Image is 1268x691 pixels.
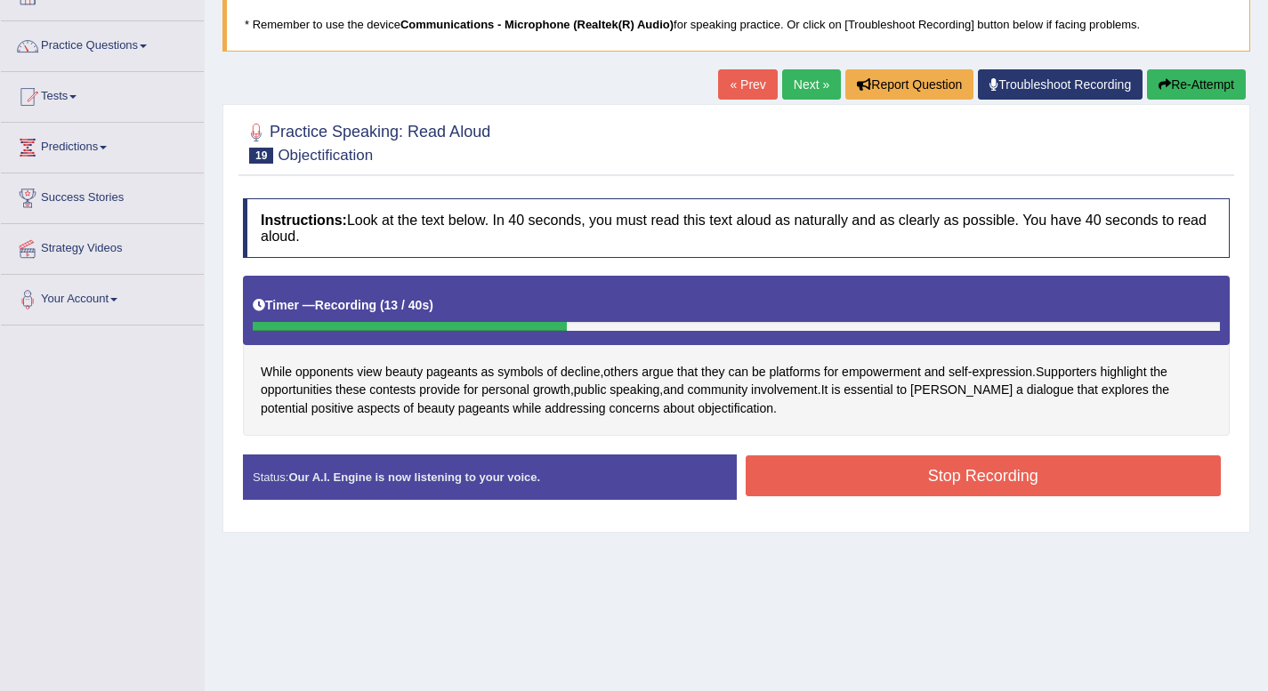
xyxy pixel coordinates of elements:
button: Re-Attempt [1147,69,1246,100]
b: ) [429,298,433,312]
span: Click to see word definition [603,363,638,382]
span: Click to see word definition [481,381,529,399]
a: Strategy Videos [1,224,204,269]
span: Click to see word definition [513,399,541,418]
h5: Timer — [253,299,433,312]
span: Click to see word definition [844,381,892,399]
h2: Practice Speaking: Read Aloud [243,119,490,164]
span: Click to see word definition [610,399,660,418]
span: Click to see word definition [728,363,748,382]
span: Click to see word definition [701,363,724,382]
span: Click to see word definition [385,363,423,382]
span: Click to see word definition [752,363,766,382]
span: Click to see word definition [972,363,1032,382]
span: Click to see word definition [663,399,694,418]
span: Click to see word definition [426,363,478,382]
a: « Prev [718,69,777,100]
span: Click to see word definition [663,381,683,399]
span: Click to see word definition [1036,363,1096,382]
span: Click to see word definition [545,399,606,418]
span: Click to see word definition [1016,381,1023,399]
span: Click to see word definition [1150,363,1167,382]
span: Click to see word definition [677,363,698,382]
span: Click to see word definition [1078,381,1098,399]
a: Practice Questions [1,21,204,66]
span: Click to see word definition [821,381,828,399]
strong: Our A.I. Engine is now listening to your voice. [288,470,540,484]
b: Communications - Microphone (Realtek(R) Audio) [400,18,674,31]
span: Click to see word definition [896,381,907,399]
span: Click to see word definition [497,363,543,382]
button: Report Question [845,69,973,100]
a: Next » [782,69,841,100]
span: Click to see word definition [403,399,414,418]
span: Click to see word definition [357,363,382,382]
span: Click to see word definition [949,363,968,382]
span: 19 [249,148,273,164]
span: Click to see word definition [481,363,495,382]
span: Click to see word definition [417,399,455,418]
span: Click to see word definition [687,381,747,399]
span: Click to see word definition [574,381,607,399]
span: Click to see word definition [419,381,460,399]
div: , - . , , . . [243,276,1230,435]
span: Click to see word definition [1152,381,1169,399]
span: Click to see word definition [261,363,292,382]
a: Success Stories [1,173,204,218]
a: Tests [1,72,204,117]
b: 13 / 40s [384,298,430,312]
span: Click to see word definition [335,381,366,399]
span: Click to see word definition [910,381,1013,399]
span: Click to see word definition [1102,381,1149,399]
div: Status: [243,454,737,500]
span: Click to see word definition [546,363,557,382]
b: Instructions: [261,213,347,228]
span: Click to see word definition [261,399,308,418]
span: Click to see word definition [925,363,945,382]
small: Objectification [278,147,373,164]
span: Click to see word definition [842,363,921,382]
span: Click to see word definition [561,363,600,382]
span: Click to see word definition [464,381,478,399]
a: Predictions [1,123,204,167]
a: Troubleshoot Recording [978,69,1143,100]
b: ( [380,298,384,312]
span: Click to see word definition [1027,381,1074,399]
span: Click to see word definition [824,363,838,382]
button: Stop Recording [746,455,1222,496]
a: Your Account [1,275,204,319]
span: Click to see word definition [831,381,840,399]
span: Click to see word definition [769,363,820,382]
span: Click to see word definition [1100,363,1146,382]
span: Click to see word definition [533,381,570,399]
span: Click to see word definition [610,381,659,399]
span: Click to see word definition [458,399,510,418]
span: Click to see word definition [751,381,818,399]
span: Click to see word definition [261,381,332,399]
span: Click to see word definition [295,363,353,382]
h4: Look at the text below. In 40 seconds, you must read this text aloud as naturally and as clearly ... [243,198,1230,258]
span: Click to see word definition [642,363,674,382]
span: Click to see word definition [369,381,416,399]
b: Recording [315,298,376,312]
span: Click to see word definition [311,399,353,418]
span: Click to see word definition [357,399,400,418]
span: Click to see word definition [698,399,773,418]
